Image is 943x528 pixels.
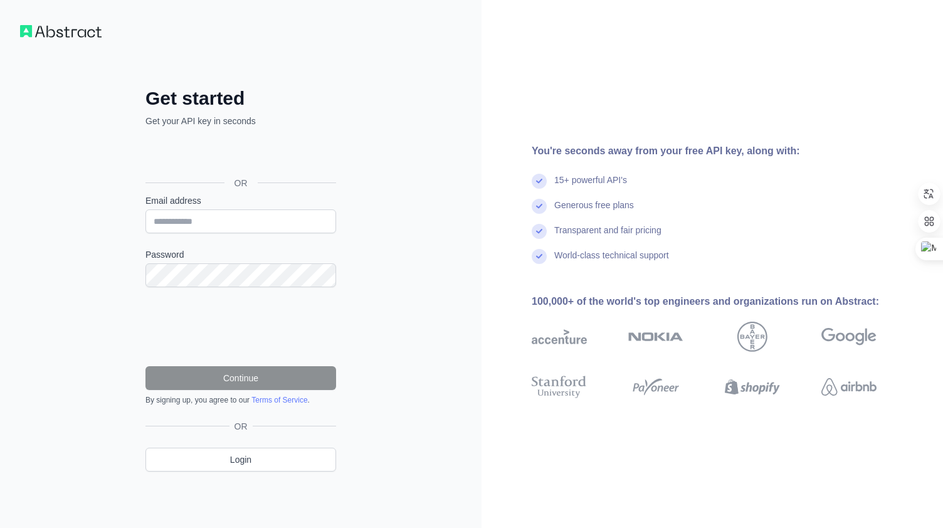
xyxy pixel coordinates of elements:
[554,174,627,199] div: 15+ powerful API's
[532,294,917,309] div: 100,000+ of the world's top engineers and organizations run on Abstract:
[229,420,253,433] span: OR
[532,199,547,214] img: check mark
[532,224,547,239] img: check mark
[554,199,634,224] div: Generous free plans
[20,25,102,38] img: Workflow
[554,249,669,274] div: World-class technical support
[737,322,767,352] img: bayer
[145,395,336,405] div: By signing up, you agree to our .
[145,366,336,390] button: Continue
[145,448,336,472] a: Login
[532,322,587,352] img: accenture
[145,194,336,207] label: Email address
[532,174,547,189] img: check mark
[532,144,917,159] div: You're seconds away from your free API key, along with:
[145,87,336,110] h2: Get started
[554,224,661,249] div: Transparent and fair pricing
[145,248,336,261] label: Password
[251,396,307,404] a: Terms of Service
[145,302,336,351] iframe: reCAPTCHA
[145,115,336,127] p: Get your API key in seconds
[628,322,683,352] img: nokia
[532,249,547,264] img: check mark
[821,322,877,352] img: google
[628,373,683,401] img: payoneer
[725,373,780,401] img: shopify
[224,177,258,189] span: OR
[139,141,340,169] iframe: “使用 Google 账号登录”按钮
[532,373,587,401] img: stanford university
[821,373,877,401] img: airbnb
